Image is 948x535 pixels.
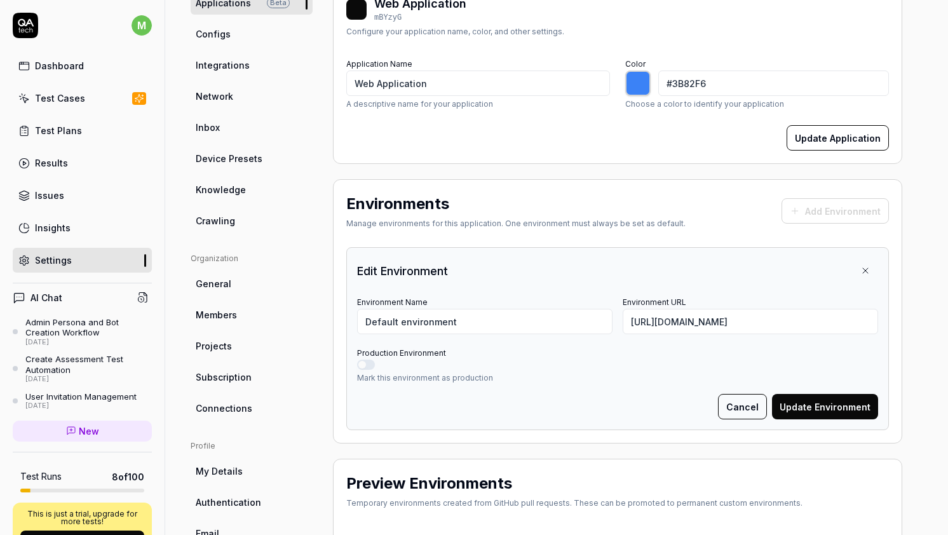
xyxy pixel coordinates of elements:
[196,277,231,290] span: General
[25,354,152,375] div: Create Assessment Test Automation
[625,98,889,110] p: Choose a color to identify your application
[196,464,243,478] span: My Details
[357,348,446,358] label: Production Environment
[132,13,152,38] button: m
[20,471,62,482] h5: Test Runs
[357,309,613,334] input: Production, Staging, etc.
[196,121,220,134] span: Inbox
[196,214,235,227] span: Crawling
[623,309,878,334] input: https://example.com
[13,215,152,240] a: Insights
[191,178,313,201] a: Knowledge
[35,59,84,72] div: Dashboard
[196,90,233,103] span: Network
[191,365,313,389] a: Subscription
[13,183,152,208] a: Issues
[13,391,152,410] a: User Invitation Management[DATE]
[357,372,878,384] p: Mark this environment as production
[13,317,152,346] a: Admin Persona and Bot Creation Workflow[DATE]
[20,510,144,525] p: This is just a trial, upgrade for more tests!
[25,317,152,338] div: Admin Persona and Bot Creation Workflow
[25,338,152,347] div: [DATE]
[13,354,152,383] a: Create Assessment Test Automation[DATE]
[196,496,261,509] span: Authentication
[346,498,802,509] div: Temporary environments created from GitHub pull requests. These can be promoted to permanent cust...
[196,58,250,72] span: Integrations
[346,59,412,69] label: Application Name
[191,396,313,420] a: Connections
[191,22,313,46] a: Configs
[13,86,152,111] a: Test Cases
[35,156,68,170] div: Results
[132,15,152,36] span: m
[191,85,313,108] a: Network
[112,470,144,484] span: 8 of 100
[191,53,313,77] a: Integrations
[787,125,889,151] button: Update Application
[346,71,610,96] input: My Application
[191,334,313,358] a: Projects
[35,91,85,105] div: Test Cases
[25,375,152,384] div: [DATE]
[346,98,610,110] p: A descriptive name for your application
[191,491,313,514] a: Authentication
[35,221,71,234] div: Insights
[196,27,231,41] span: Configs
[346,193,449,215] h2: Environments
[196,308,237,322] span: Members
[357,262,448,280] h3: Edit Environment
[374,12,466,24] div: mBYzyG
[357,297,428,307] label: Environment Name
[13,53,152,78] a: Dashboard
[191,459,313,483] a: My Details
[718,394,767,419] button: Cancel
[191,147,313,170] a: Device Presets
[35,124,82,137] div: Test Plans
[191,116,313,139] a: Inbox
[13,118,152,143] a: Test Plans
[346,472,512,495] h2: Preview Environments
[346,26,564,37] div: Configure your application name, color, and other settings.
[196,183,246,196] span: Knowledge
[196,339,232,353] span: Projects
[13,421,152,442] a: New
[191,253,313,264] div: Organization
[13,151,152,175] a: Results
[346,218,686,229] div: Manage environments for this application. One environment must always be set as default.
[191,209,313,233] a: Crawling
[196,370,252,384] span: Subscription
[772,394,878,419] button: Update Environment
[79,424,99,438] span: New
[196,152,262,165] span: Device Presets
[35,254,72,267] div: Settings
[191,303,313,327] a: Members
[782,198,889,224] button: Add Environment
[191,272,313,295] a: General
[13,248,152,273] a: Settings
[25,391,137,402] div: User Invitation Management
[35,189,64,202] div: Issues
[625,59,646,69] label: Color
[25,402,137,410] div: [DATE]
[30,291,62,304] h4: AI Chat
[658,71,889,96] input: #3B82F6
[623,297,686,307] label: Environment URL
[196,402,252,415] span: Connections
[191,440,313,452] div: Profile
